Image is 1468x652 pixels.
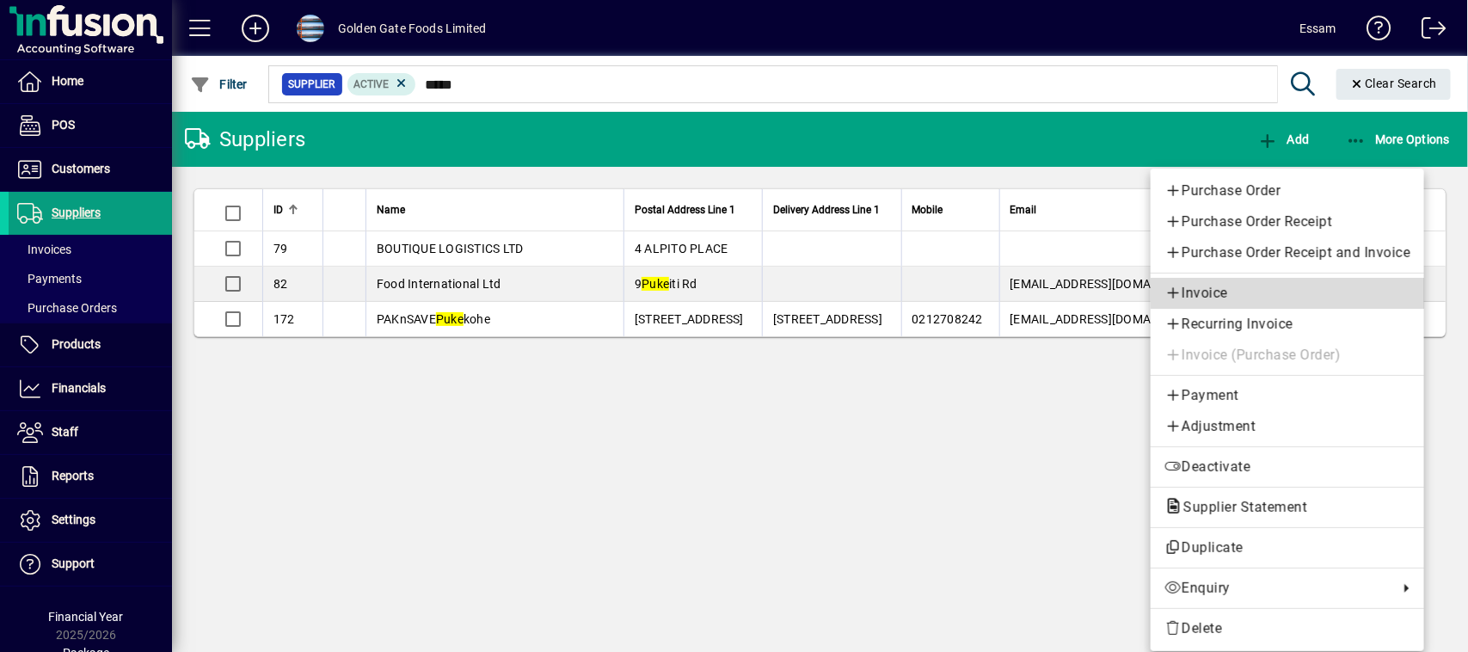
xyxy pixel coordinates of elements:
[1164,212,1410,232] span: Purchase Order Receipt
[1151,452,1424,483] button: Deactivate supplier
[1164,499,1316,515] span: Supplier Statement
[1164,578,1390,599] span: Enquiry
[1164,618,1410,639] span: Delete
[1164,283,1410,304] span: Invoice
[1164,457,1410,477] span: Deactivate
[1164,385,1410,406] span: Payment
[1164,538,1410,558] span: Duplicate
[1164,181,1410,201] span: Purchase Order
[1164,416,1410,437] span: Adjustment
[1164,243,1410,263] span: Purchase Order Receipt and Invoice
[1164,314,1410,335] span: Recurring Invoice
